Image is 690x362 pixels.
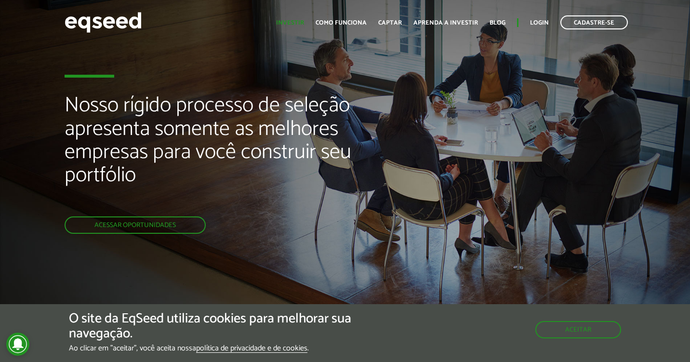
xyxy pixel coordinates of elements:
[378,20,402,26] a: Captar
[535,321,621,338] button: Aceitar
[65,10,142,35] img: EqSeed
[413,20,478,26] a: Aprenda a investir
[276,20,304,26] a: Investir
[316,20,367,26] a: Como funciona
[65,94,395,216] h2: Nosso rígido processo de seleção apresenta somente as melhores empresas para você construir seu p...
[196,345,307,353] a: política de privacidade e de cookies
[490,20,505,26] a: Blog
[69,311,400,341] h5: O site da EqSeed utiliza cookies para melhorar sua navegação.
[65,216,206,234] a: Acessar oportunidades
[560,15,628,29] a: Cadastre-se
[530,20,549,26] a: Login
[69,344,400,353] p: Ao clicar em "aceitar", você aceita nossa .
